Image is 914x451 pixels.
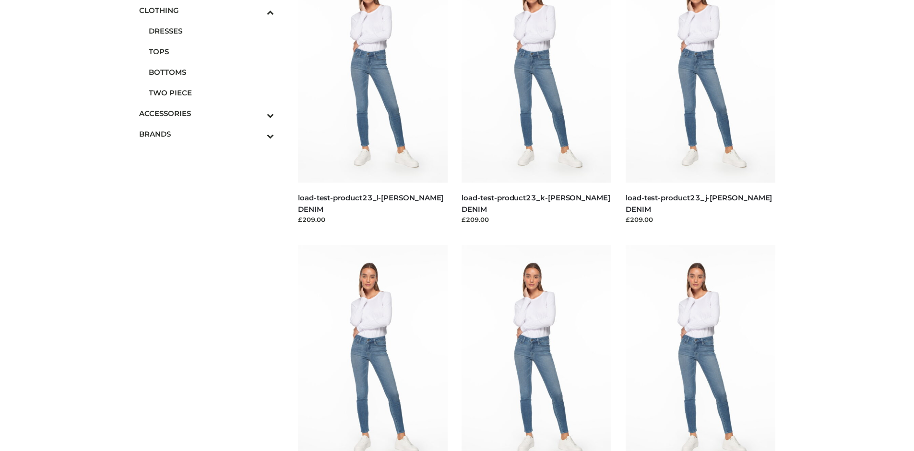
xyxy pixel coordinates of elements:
[139,108,274,119] span: ACCESSORIES
[149,21,274,41] a: DRESSES
[626,193,772,213] a: load-test-product23_j-[PERSON_NAME] DENIM
[149,25,274,36] span: DRESSES
[149,46,274,57] span: TOPS
[462,193,610,213] a: load-test-product23_k-[PERSON_NAME] DENIM
[462,215,611,224] div: £209.00
[139,128,274,139] span: BRANDS
[298,193,443,213] a: load-test-product23_l-[PERSON_NAME] DENIM
[139,103,274,124] a: ACCESSORIESToggle Submenu
[149,82,274,103] a: TWO PIECE
[240,103,274,124] button: Toggle Submenu
[149,67,274,78] span: BOTTOMS
[149,62,274,82] a: BOTTOMS
[149,87,274,98] span: TWO PIECE
[139,124,274,144] a: BRANDSToggle Submenu
[298,215,448,224] div: £209.00
[139,5,274,16] span: CLOTHING
[149,41,274,62] a: TOPS
[626,215,775,224] div: £209.00
[240,124,274,144] button: Toggle Submenu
